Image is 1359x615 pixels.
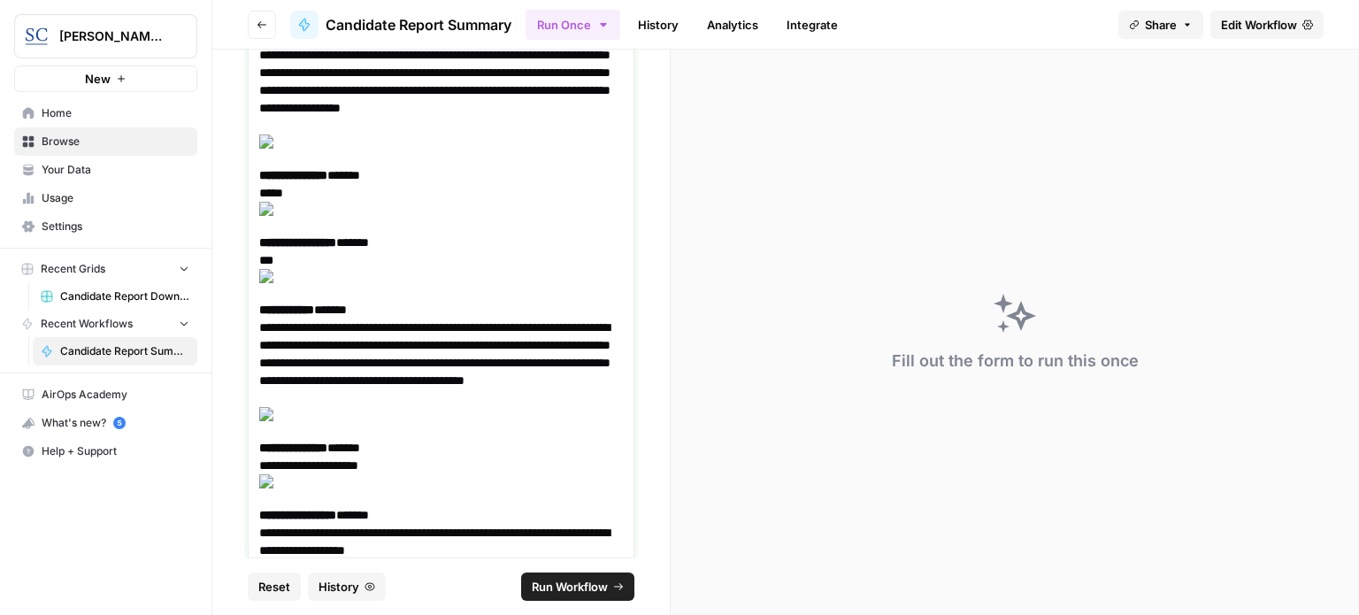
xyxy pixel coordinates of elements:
img: clip_image081.gif [259,135,610,149]
a: 5 [113,417,126,429]
span: Recent Grids [41,261,105,277]
span: Usage [42,190,189,206]
a: Your Data [14,156,197,184]
button: Recent Workflows [14,311,197,337]
span: Candidate Report Summary [326,14,511,35]
a: Browse [14,127,197,156]
button: Reset [248,573,301,601]
img: Stanton Chase LA Logo [20,20,52,52]
button: Run Once [526,10,620,40]
img: clip_image082.gif [259,474,610,488]
a: Settings [14,212,197,241]
span: Your Data [42,162,189,178]
span: Recent Workflows [41,316,133,332]
a: Usage [14,184,197,212]
span: Browse [42,134,189,150]
button: History [308,573,386,601]
a: Edit Workflow [1210,11,1324,39]
text: 5 [117,419,121,427]
a: AirOps Academy [14,381,197,409]
button: Recent Grids [14,256,197,282]
span: Run Workflow [532,578,608,596]
span: Help + Support [42,443,189,459]
button: New [14,65,197,92]
a: History [627,11,689,39]
a: Candidate Report Summary [33,337,197,365]
span: Settings [42,219,189,234]
div: What's new? [15,410,196,436]
span: Edit Workflow [1221,16,1297,34]
button: Share [1118,11,1203,39]
span: Share [1145,16,1177,34]
span: Candidate Report Download Sheet [60,288,189,304]
span: New [85,70,111,88]
img: clip_image081.gif [259,407,610,421]
span: Home [42,105,189,121]
span: Reset [258,578,290,596]
button: Run Workflow [521,573,634,601]
button: What's new? 5 [14,409,197,437]
button: Help + Support [14,437,197,465]
div: Fill out the form to run this once [892,349,1139,373]
a: Candidate Report Download Sheet [33,282,197,311]
span: Candidate Report Summary [60,343,189,359]
img: clip_image080.gif [259,269,610,283]
span: AirOps Academy [42,387,189,403]
a: Integrate [776,11,848,39]
a: Analytics [696,11,769,39]
a: Candidate Report Summary [290,11,511,39]
span: History [319,578,359,596]
span: [PERSON_NAME] LA [59,27,166,45]
img: clip_image082.gif [259,202,610,216]
button: Workspace: Stanton Chase LA [14,14,197,58]
a: Home [14,99,197,127]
